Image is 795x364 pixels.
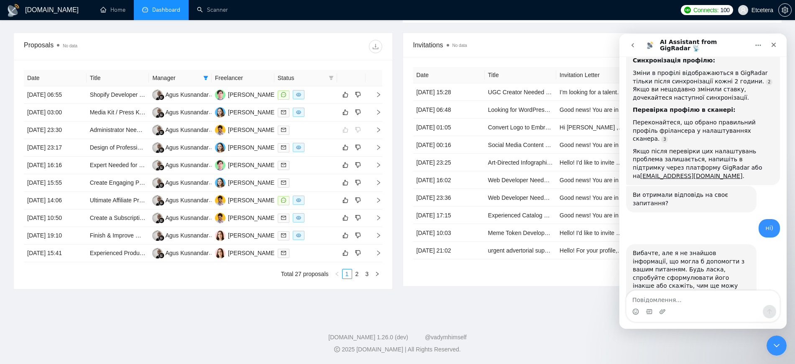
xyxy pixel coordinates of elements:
td: Experienced Catalog Designer Needed for Manufacturing Company (13 Product Lines, 250+ SKUs) [485,207,556,224]
button: like [340,178,350,188]
button: setting [778,3,792,17]
span: like [343,197,348,204]
span: right [369,109,381,115]
img: gigradar-bm.png [158,200,164,206]
div: Ви отримали відповідь на своє запитання? [13,157,130,173]
button: Вибір емодзі [13,274,20,281]
a: Art-Directed Infographic Designer Needed for Wine Tech Sheets [488,159,654,166]
img: gigradar-bm.png [158,112,164,118]
img: DM [215,160,225,170]
img: VY [215,178,225,188]
span: eye [296,215,301,220]
a: AKAgus Kusnandar [152,108,209,115]
span: eye [296,92,301,97]
td: [DATE] 10:50 [24,209,87,227]
button: like [340,107,350,117]
img: logo [7,4,20,17]
div: Agus Kusnandar [165,90,209,99]
img: AK [152,90,163,100]
li: 1 [342,269,352,279]
a: Convert Logo to Embroidery File Format [488,124,593,131]
span: like [343,109,348,116]
span: right [369,197,381,203]
button: like [340,90,350,100]
span: Manager [152,73,200,83]
span: left [335,271,340,276]
img: AK [152,195,163,206]
div: 2025 [DOMAIN_NAME] | All Rights Reserved. [7,345,788,354]
iframe: Intercom live chat [619,34,787,329]
div: Вибачте, але я не знайшов інформації, що могла б допомогти з вашим питанням. Будь ласка, спробуйт... [13,215,130,265]
td: [DATE] 16:02 [413,171,485,189]
a: AV[PERSON_NAME] [215,232,276,238]
th: Title [485,67,556,83]
span: mail [281,250,286,256]
td: Administrator Needed for website updates [87,121,149,139]
img: gigradar-bm.png [158,217,164,223]
a: DM[PERSON_NAME] [215,161,276,168]
span: mail [281,110,286,115]
span: filter [329,75,334,80]
span: mail [281,233,286,238]
button: dislike [353,213,363,223]
td: Looking for WordPress Developer + AI Expert (Deploying Custom Plugins Fast) [485,101,556,119]
td: [DATE] 06:48 [413,101,485,119]
a: Create a Subscription-Based Audio Content Website [90,214,226,221]
img: VY [215,107,225,118]
img: gigradar-bm.png [158,147,164,153]
button: dislike [353,142,363,152]
a: Source reference 9329862: [146,45,153,52]
button: like [340,160,350,170]
div: [PERSON_NAME] [228,248,276,258]
a: VY[PERSON_NAME] [215,108,276,115]
div: ні) [146,190,154,199]
li: Previous Page [332,269,342,279]
a: setting [778,7,792,13]
button: like [340,213,350,223]
img: DB [215,213,225,223]
td: [DATE] 16:16 [24,157,87,174]
img: AK [152,125,163,135]
td: Create a Subscription-Based Audio Content Website [87,209,149,227]
img: upwork-logo.png [684,7,691,13]
span: No data [63,44,77,48]
img: gigradar-bm.png [158,182,164,188]
button: dislike [353,160,363,170]
div: Agus Kusnandar [165,213,209,222]
td: Ultimate Affiliate Pro Plugin Customization [87,192,149,209]
div: Вибачте, але я не знайшов інформації, що могла б допомогти з вашим питанням. Будь ласка, спробуйт... [7,210,137,270]
img: AK [152,230,163,241]
a: Experienced Catalog Designer Needed for Manufacturing Company (13 Product Lines, 250+ SKUs) [488,212,746,219]
img: AV [215,230,225,241]
th: Date [24,70,87,86]
img: AK [152,213,163,223]
li: Next Page [372,269,382,279]
span: Invitations [413,40,772,50]
b: Перевірка профілю в сканері: [13,72,116,79]
span: filter [327,72,335,84]
span: like [343,144,348,151]
div: [PERSON_NAME] Bronfain [228,125,299,134]
td: [DATE] 23:17 [24,139,87,157]
a: Social Media Content Creator for Premium Skincare Brand [488,142,640,148]
span: download [369,43,382,50]
img: DB [215,125,225,135]
div: [PERSON_NAME] [228,231,276,240]
button: left [332,269,342,279]
a: AKAgus Kusnandar [152,249,209,256]
span: 100 [720,5,729,15]
button: вибір GIF-файлів [26,274,33,281]
img: DB [215,195,225,206]
td: [DATE] 15:41 [24,245,87,262]
span: right [369,127,381,133]
a: DB[PERSON_NAME] Bronfain [215,214,299,221]
a: Expert Needed for Real3D FlipBook Pro Setup with WooCommerce and SmartSlider3 Integration [90,162,341,168]
td: [DATE] 15:28 [413,83,485,101]
th: Title [87,70,149,86]
a: [EMAIL_ADDRESS][DOMAIN_NAME] [21,139,123,145]
span: Status [278,73,325,83]
a: AKAgus Kusnandar [152,161,209,168]
td: Web Developer Needed for Mobility Startup Website (Yamaghen Ride – Berlin) [485,171,556,189]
